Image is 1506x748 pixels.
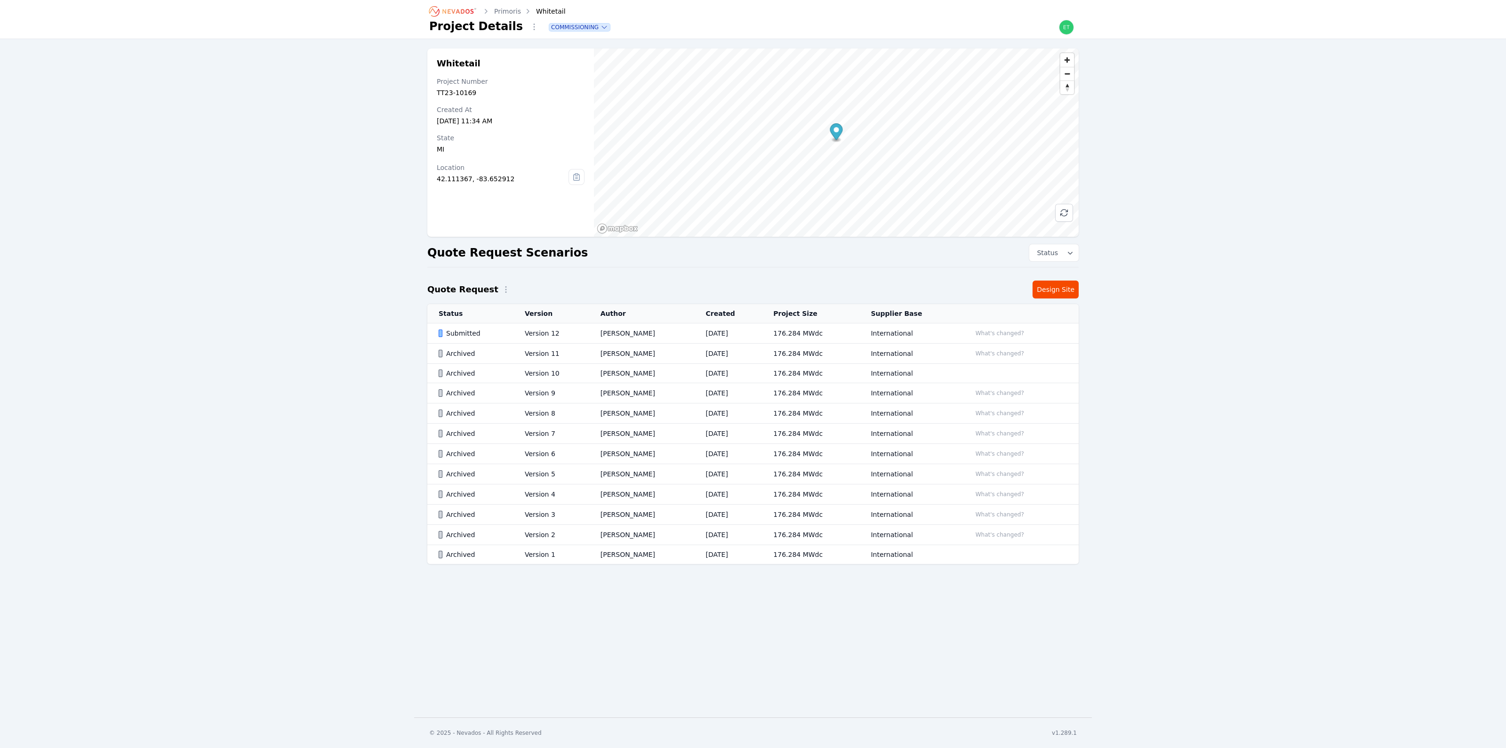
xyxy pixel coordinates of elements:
[762,545,859,564] td: 176.284 MWdc
[427,545,1079,564] tr: ArchivedVersion 1[PERSON_NAME][DATE]176.284 MWdcInternational
[437,105,585,114] div: Created At
[762,505,859,525] td: 176.284 MWdc
[427,383,1079,403] tr: ArchivedVersion 9[PERSON_NAME][DATE]176.284 MWdcInternationalWhat's changed?
[971,388,1028,398] button: What's changed?
[762,444,859,464] td: 176.284 MWdc
[762,364,859,383] td: 176.284 MWdc
[437,58,585,69] h2: Whitetail
[437,163,569,172] div: Location
[1060,53,1074,67] button: Zoom in
[971,469,1028,479] button: What's changed?
[513,304,589,323] th: Version
[513,403,589,424] td: Version 8
[695,383,762,403] td: [DATE]
[427,464,1079,484] tr: ArchivedVersion 5[PERSON_NAME][DATE]176.284 MWdcInternationalWhat's changed?
[589,344,695,364] td: [PERSON_NAME]
[762,304,859,323] th: Project Size
[695,505,762,525] td: [DATE]
[513,424,589,444] td: Version 7
[427,283,498,296] h2: Quote Request
[513,545,589,564] td: Version 1
[549,24,610,31] span: Commissioning
[859,344,960,364] td: International
[429,4,566,19] nav: Breadcrumb
[513,464,589,484] td: Version 5
[830,123,842,143] div: Map marker
[971,328,1028,338] button: What's changed?
[439,429,509,438] div: Archived
[762,464,859,484] td: 176.284 MWdc
[695,484,762,505] td: [DATE]
[513,344,589,364] td: Version 11
[439,510,509,519] div: Archived
[859,525,960,545] td: International
[1060,81,1074,94] span: Reset bearing to north
[439,409,509,418] div: Archived
[589,323,695,344] td: [PERSON_NAME]
[513,383,589,403] td: Version 9
[859,484,960,505] td: International
[859,505,960,525] td: International
[1059,20,1074,35] img: ethan.harte@nevados.solar
[695,323,762,344] td: [DATE]
[427,344,1079,364] tr: ArchivedVersion 11[PERSON_NAME][DATE]176.284 MWdcInternationalWhat's changed?
[971,530,1028,540] button: What's changed?
[437,174,569,184] div: 42.111367, -83.652912
[589,444,695,464] td: [PERSON_NAME]
[695,364,762,383] td: [DATE]
[971,348,1028,359] button: What's changed?
[597,223,638,234] a: Mapbox homepage
[859,383,960,403] td: International
[427,505,1079,525] tr: ArchivedVersion 3[PERSON_NAME][DATE]176.284 MWdcInternationalWhat's changed?
[762,484,859,505] td: 176.284 MWdc
[589,484,695,505] td: [PERSON_NAME]
[429,729,542,737] div: © 2025 - Nevados - All Rights Reserved
[859,545,960,564] td: International
[859,323,960,344] td: International
[762,323,859,344] td: 176.284 MWdc
[427,364,1079,383] tr: ArchivedVersion 10[PERSON_NAME][DATE]176.284 MWdcInternational
[762,525,859,545] td: 176.284 MWdc
[513,444,589,464] td: Version 6
[762,424,859,444] td: 176.284 MWdc
[695,545,762,564] td: [DATE]
[439,369,509,378] div: Archived
[589,403,695,424] td: [PERSON_NAME]
[589,424,695,444] td: [PERSON_NAME]
[762,383,859,403] td: 176.284 MWdc
[589,304,695,323] th: Author
[439,388,509,398] div: Archived
[762,403,859,424] td: 176.284 MWdc
[1029,244,1079,261] button: Status
[427,444,1079,464] tr: ArchivedVersion 6[PERSON_NAME][DATE]176.284 MWdcInternationalWhat's changed?
[589,505,695,525] td: [PERSON_NAME]
[971,489,1028,499] button: What's changed?
[1033,281,1079,298] a: Design Site
[437,145,585,154] div: MI
[513,484,589,505] td: Version 4
[695,525,762,545] td: [DATE]
[494,7,521,16] a: Primoris
[859,424,960,444] td: International
[971,408,1028,418] button: What's changed?
[513,525,589,545] td: Version 2
[439,329,509,338] div: Submitted
[437,77,585,86] div: Project Number
[439,449,509,458] div: Archived
[859,444,960,464] td: International
[589,383,695,403] td: [PERSON_NAME]
[859,304,960,323] th: Supplier Base
[437,88,585,97] div: TT23-10169
[439,530,509,539] div: Archived
[513,505,589,525] td: Version 3
[437,116,585,126] div: [DATE] 11:34 AM
[971,449,1028,459] button: What's changed?
[589,364,695,383] td: [PERSON_NAME]
[1060,67,1074,80] button: Zoom out
[437,133,585,143] div: State
[427,424,1079,444] tr: ArchivedVersion 7[PERSON_NAME][DATE]176.284 MWdcInternationalWhat's changed?
[762,344,859,364] td: 176.284 MWdc
[1052,729,1077,737] div: v1.289.1
[513,323,589,344] td: Version 12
